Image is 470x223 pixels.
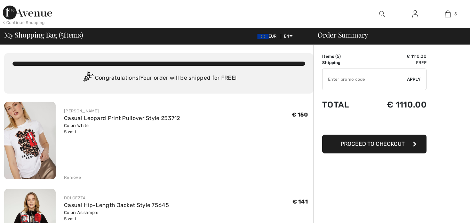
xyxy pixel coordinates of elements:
[292,111,308,118] span: € 150
[365,93,427,117] td: € 1110.00
[13,71,305,85] div: Congratulations! Your order will be shipped for FREE!
[445,10,451,18] img: My Bag
[407,10,424,18] a: Sign In
[341,141,405,147] span: Proceed to Checkout
[4,102,56,179] img: Casual Leopard Print Pullover Style 253712
[412,10,418,18] img: My Info
[64,108,180,114] div: [PERSON_NAME]
[365,59,427,66] td: Free
[322,117,427,132] iframe: PayPal
[64,122,180,135] div: Color: White Size: L
[322,93,365,117] td: Total
[322,53,365,59] td: Items ( )
[379,10,385,18] img: search the website
[322,69,407,90] input: Promo code
[64,195,169,201] div: DOLCEZZA
[309,31,466,38] div: Order Summary
[257,34,269,39] img: Euro
[81,71,95,85] img: Congratulation2.svg
[322,135,427,153] button: Proceed to Checkout
[64,209,169,222] div: Color: As sample Size: L
[365,53,427,59] td: € 1110.00
[407,76,421,82] span: Apply
[4,31,83,38] span: My Shopping Bag ( Items)
[3,19,45,26] div: < Continue Shopping
[64,174,81,181] div: Remove
[293,198,308,205] span: € 141
[3,6,52,19] img: 1ère Avenue
[64,202,169,208] a: Casual Hip-Length Jacket Style 75645
[64,115,180,121] a: Casual Leopard Print Pullover Style 253712
[61,30,64,39] span: 5
[337,54,339,59] span: 5
[257,34,280,39] span: EUR
[284,34,293,39] span: EN
[454,11,457,17] span: 5
[322,59,365,66] td: Shipping
[432,10,464,18] a: 5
